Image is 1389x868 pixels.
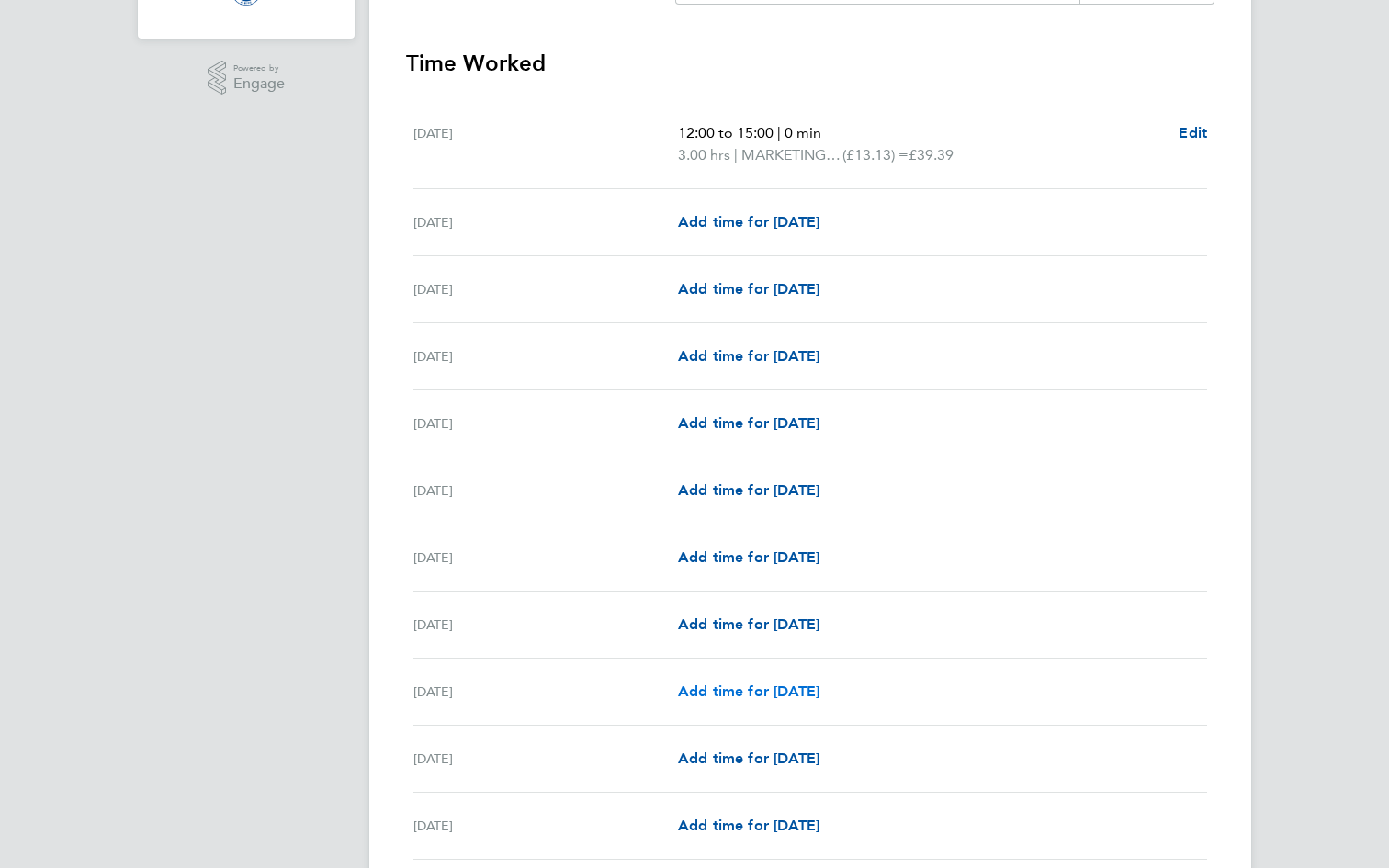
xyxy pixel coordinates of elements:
a: Add time for [DATE] [678,681,819,703]
span: 3.00 hrs [678,146,730,163]
a: Add time for [DATE] [678,278,819,300]
span: MARKETING_HOURS [741,144,842,166]
span: Add time for [DATE] [678,615,819,633]
span: Add time for [DATE] [678,347,819,365]
div: [DATE] [413,681,678,703]
span: Add time for [DATE] [678,414,819,432]
a: Add time for [DATE] [678,211,819,233]
a: Add time for [DATE] [678,479,819,502]
div: [DATE] [413,748,678,770]
div: [DATE] [413,412,678,434]
span: Powered by [233,61,285,76]
a: Add time for [DATE] [678,815,819,837]
a: Add time for [DATE] [678,614,819,636]
a: Powered byEngage [208,61,286,96]
span: (£13.13) = [842,146,909,163]
span: 12:00 to 15:00 [678,124,774,141]
span: Add time for [DATE] [678,750,819,767]
span: Add time for [DATE] [678,213,819,231]
a: Add time for [DATE] [678,412,819,434]
div: [DATE] [413,815,678,837]
div: [DATE] [413,479,678,502]
span: Add time for [DATE] [678,682,819,700]
span: 0 min [785,124,821,141]
div: [DATE] [413,547,678,569]
span: Edit [1179,124,1207,141]
span: Engage [233,76,285,92]
span: Add time for [DATE] [678,548,819,566]
span: Add time for [DATE] [678,481,819,499]
a: Add time for [DATE] [678,547,819,569]
a: Add time for [DATE] [678,345,819,367]
h3: Time Worked [406,49,1214,78]
a: Edit [1179,122,1207,144]
div: [DATE] [413,614,678,636]
div: [DATE] [413,122,678,166]
a: Add time for [DATE] [678,748,819,770]
div: [DATE] [413,211,678,233]
div: [DATE] [413,345,678,367]
div: [DATE] [413,278,678,300]
span: | [777,124,781,141]
span: £39.39 [909,146,954,163]
span: Add time for [DATE] [678,280,819,298]
span: Add time for [DATE] [678,817,819,834]
span: | [734,146,738,163]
